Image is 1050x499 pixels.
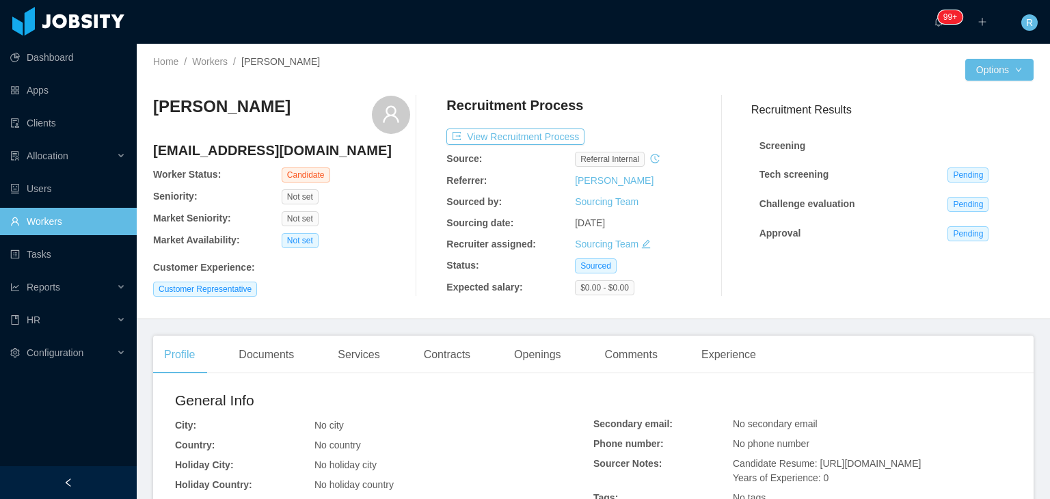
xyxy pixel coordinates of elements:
[751,101,1034,118] h3: Recruitment Results
[175,390,593,412] h2: General Info
[947,226,988,241] span: Pending
[947,167,988,183] span: Pending
[192,56,228,67] a: Workers
[733,418,818,429] span: No secondary email
[314,440,361,450] span: No country
[503,336,572,374] div: Openings
[327,336,390,374] div: Services
[314,479,394,490] span: No holiday country
[446,196,502,207] b: Sourced by:
[641,239,651,249] i: icon: edit
[10,151,20,161] i: icon: solution
[759,228,801,239] strong: Approval
[153,234,240,245] b: Market Availability:
[594,336,669,374] div: Comments
[575,258,617,273] span: Sourced
[978,17,987,27] i: icon: plus
[593,438,664,449] b: Phone number:
[10,77,126,104] a: icon: appstoreApps
[575,280,634,295] span: $0.00 - $0.00
[27,347,83,358] span: Configuration
[1026,14,1033,31] span: R
[690,336,767,374] div: Experience
[27,282,60,293] span: Reports
[27,314,40,325] span: HR
[934,17,943,27] i: icon: bell
[759,169,829,180] strong: Tech screening
[228,336,305,374] div: Documents
[446,129,584,145] button: icon: exportView Recruitment Process
[175,479,252,490] b: Holiday Country:
[446,260,479,271] b: Status:
[10,282,20,292] i: icon: line-chart
[153,213,231,224] b: Market Seniority:
[153,262,255,273] b: Customer Experience :
[175,440,215,450] b: Country:
[282,189,319,204] span: Not set
[153,169,221,180] b: Worker Status:
[175,420,196,431] b: City:
[938,10,962,24] sup: 232
[446,282,522,293] b: Expected salary:
[446,96,583,115] h4: Recruitment Process
[593,458,662,469] b: Sourcer Notes:
[381,105,401,124] i: icon: user
[10,44,126,71] a: icon: pie-chartDashboard
[153,141,410,160] h4: [EMAIL_ADDRESS][DOMAIN_NAME]
[10,241,126,268] a: icon: profileTasks
[10,315,20,325] i: icon: book
[575,196,638,207] a: Sourcing Team
[575,217,605,228] span: [DATE]
[759,140,806,151] strong: Screening
[241,56,320,67] span: [PERSON_NAME]
[153,96,291,118] h3: [PERSON_NAME]
[314,420,344,431] span: No city
[965,59,1034,81] button: Optionsicon: down
[575,175,654,186] a: [PERSON_NAME]
[446,131,584,142] a: icon: exportView Recruitment Process
[733,458,921,483] span: Candidate Resume: [URL][DOMAIN_NAME] Years of Experience: 0
[650,154,660,163] i: icon: history
[446,175,487,186] b: Referrer:
[184,56,187,67] span: /
[446,153,482,164] b: Source:
[413,336,481,374] div: Contracts
[282,233,319,248] span: Not set
[947,197,988,212] span: Pending
[233,56,236,67] span: /
[153,191,198,202] b: Seniority:
[759,198,855,209] strong: Challenge evaluation
[575,239,638,249] a: Sourcing Team
[282,167,330,183] span: Candidate
[10,208,126,235] a: icon: userWorkers
[153,336,206,374] div: Profile
[27,150,68,161] span: Allocation
[175,459,234,470] b: Holiday City:
[446,239,536,249] b: Recruiter assigned:
[575,152,645,167] span: Referral internal
[10,109,126,137] a: icon: auditClients
[446,217,513,228] b: Sourcing date:
[10,175,126,202] a: icon: robotUsers
[282,211,319,226] span: Not set
[10,348,20,358] i: icon: setting
[314,459,377,470] span: No holiday city
[593,418,673,429] b: Secondary email:
[153,56,178,67] a: Home
[153,282,257,297] span: Customer Representative
[733,438,809,449] span: No phone number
